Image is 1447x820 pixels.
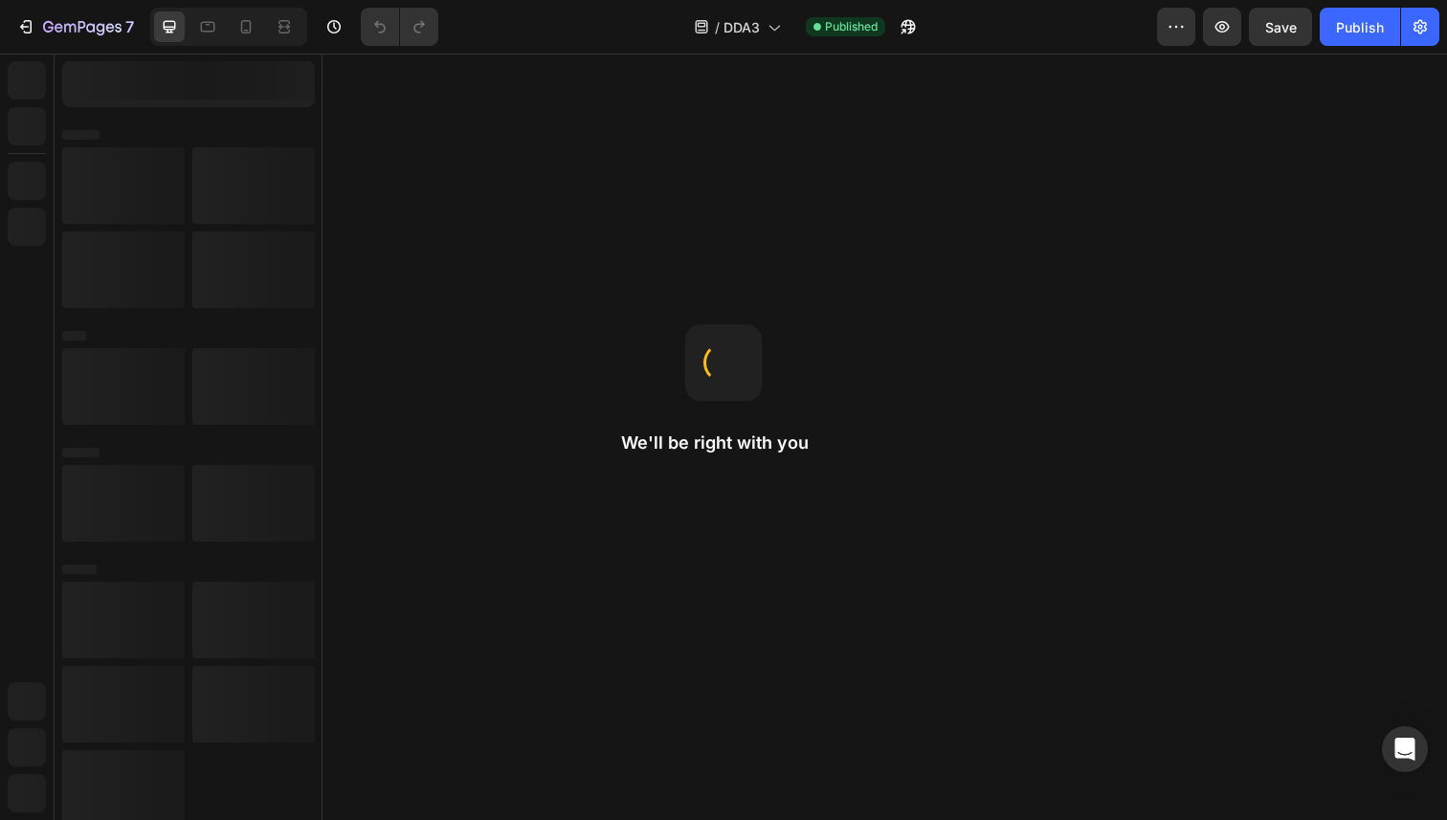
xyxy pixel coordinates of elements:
div: Undo/Redo [361,8,438,46]
span: Published [825,18,878,35]
div: Publish [1336,17,1384,37]
div: Open Intercom Messenger [1382,726,1428,772]
button: Save [1249,8,1312,46]
button: 7 [8,8,143,46]
span: DDA3 [723,17,760,37]
span: Save [1265,19,1297,35]
button: Publish [1320,8,1400,46]
span: / [715,17,720,37]
h2: We'll be right with you [621,432,826,454]
p: 7 [125,15,134,38]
